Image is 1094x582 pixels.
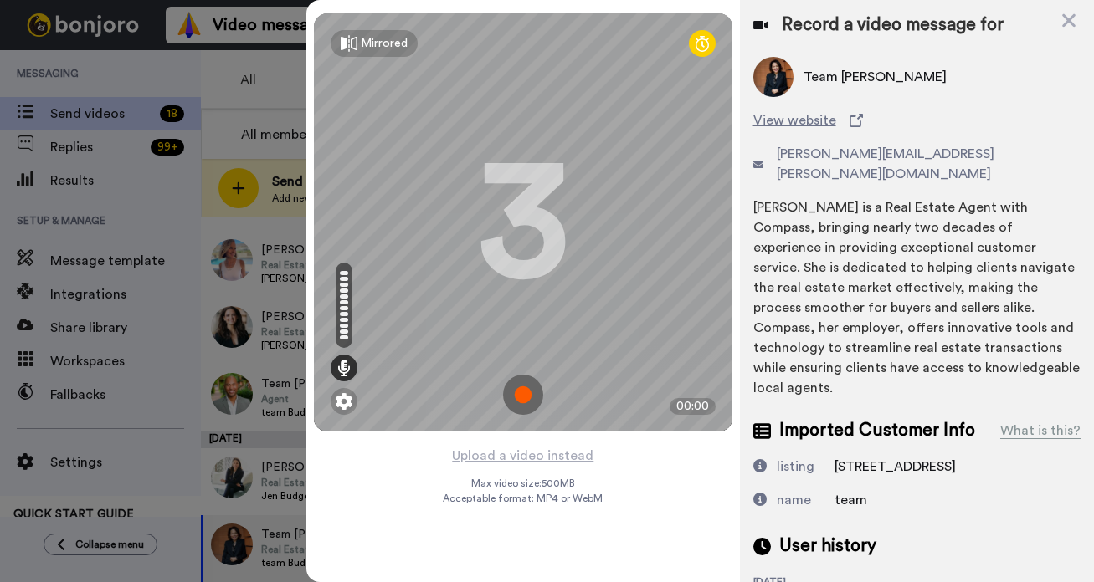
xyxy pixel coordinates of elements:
[753,197,1081,398] div: [PERSON_NAME] is a Real Estate Agent with Compass, bringing nearly two decades of experience in p...
[503,375,543,415] img: ic_record_start.svg
[753,110,836,130] span: View website
[1000,421,1081,441] div: What is this?
[670,398,716,415] div: 00:00
[336,393,352,410] img: ic_gear.svg
[835,493,867,507] span: team
[777,490,811,510] div: name
[835,460,956,473] span: [STREET_ADDRESS]
[477,160,569,285] div: 3
[447,445,598,467] button: Upload a video instead
[779,418,975,443] span: Imported Customer Info
[443,492,603,505] span: Acceptable format: MP4 or WebM
[753,110,1081,130] a: View website
[777,457,814,477] div: listing
[779,533,876,559] span: User history
[471,477,575,490] span: Max video size: 500 MB
[777,144,1081,184] span: [PERSON_NAME][EMAIL_ADDRESS][PERSON_NAME][DOMAIN_NAME]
